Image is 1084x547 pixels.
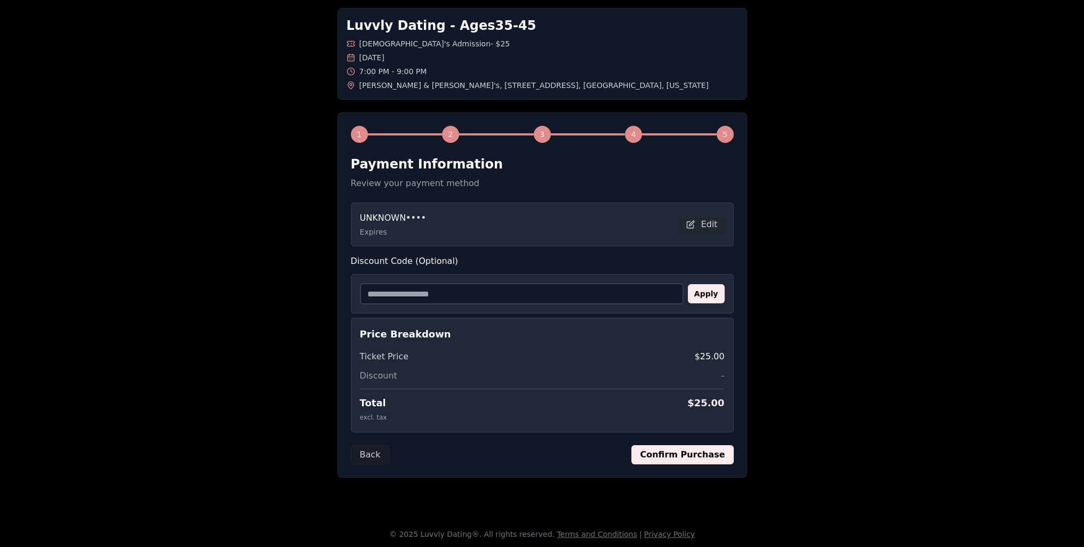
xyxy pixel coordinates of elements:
[360,227,426,237] p: Expires
[557,530,637,538] a: Terms and Conditions
[351,445,390,464] button: Back
[347,17,738,34] h1: Luvvly Dating - Ages 35 - 45
[351,255,734,268] label: Discount Code (Optional)
[360,350,408,363] span: Ticket Price
[360,396,386,411] span: Total
[351,177,734,190] p: Review your payment method
[644,530,695,538] a: Privacy Policy
[688,284,725,303] button: Apply
[359,66,427,77] span: 7:00 PM - 9:00 PM
[360,369,397,382] span: Discount
[360,212,426,224] span: UNKNOWN ••••
[360,327,725,342] h4: Price Breakdown
[360,414,387,421] span: excl. tax
[359,52,384,63] span: [DATE]
[639,530,642,538] span: |
[717,126,734,143] div: 5
[687,396,724,411] span: $ 25.00
[534,126,551,143] div: 3
[721,369,725,382] span: -
[442,126,459,143] div: 2
[625,126,642,143] div: 4
[631,445,733,464] button: Confirm Purchase
[351,156,734,173] h2: Payment Information
[359,80,709,91] span: [PERSON_NAME] & [PERSON_NAME]'s , [STREET_ADDRESS] , [GEOGRAPHIC_DATA] , [US_STATE]
[695,350,725,363] span: $25.00
[679,215,725,234] button: Edit
[351,126,368,143] div: 1
[359,38,510,49] span: [DEMOGRAPHIC_DATA]'s Admission - $25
